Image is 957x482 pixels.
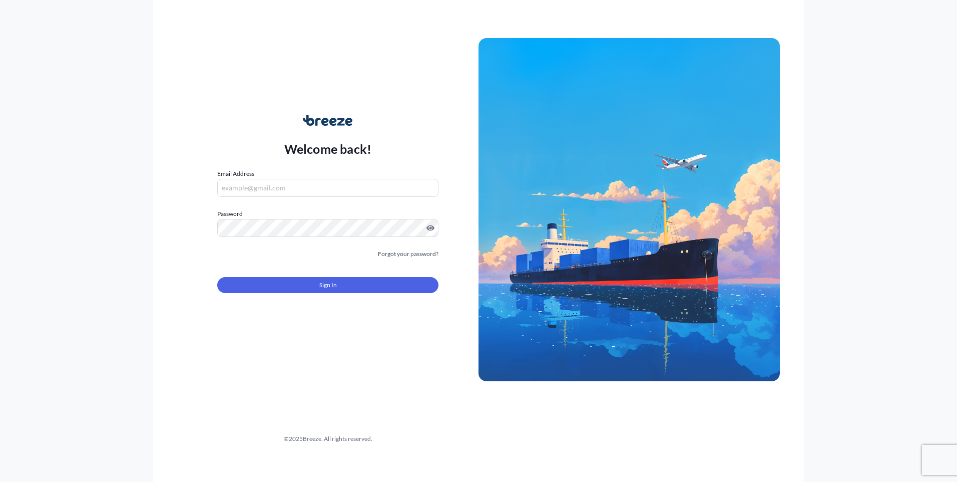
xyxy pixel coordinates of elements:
[378,249,438,259] a: Forgot your password?
[217,179,438,197] input: example@gmail.com
[217,169,254,179] label: Email Address
[478,38,780,381] img: Ship illustration
[177,434,478,444] div: © 2025 Breeze. All rights reserved.
[284,141,372,157] p: Welcome back!
[319,280,337,290] span: Sign In
[426,224,434,232] button: Show password
[217,209,438,219] label: Password
[217,277,438,293] button: Sign In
